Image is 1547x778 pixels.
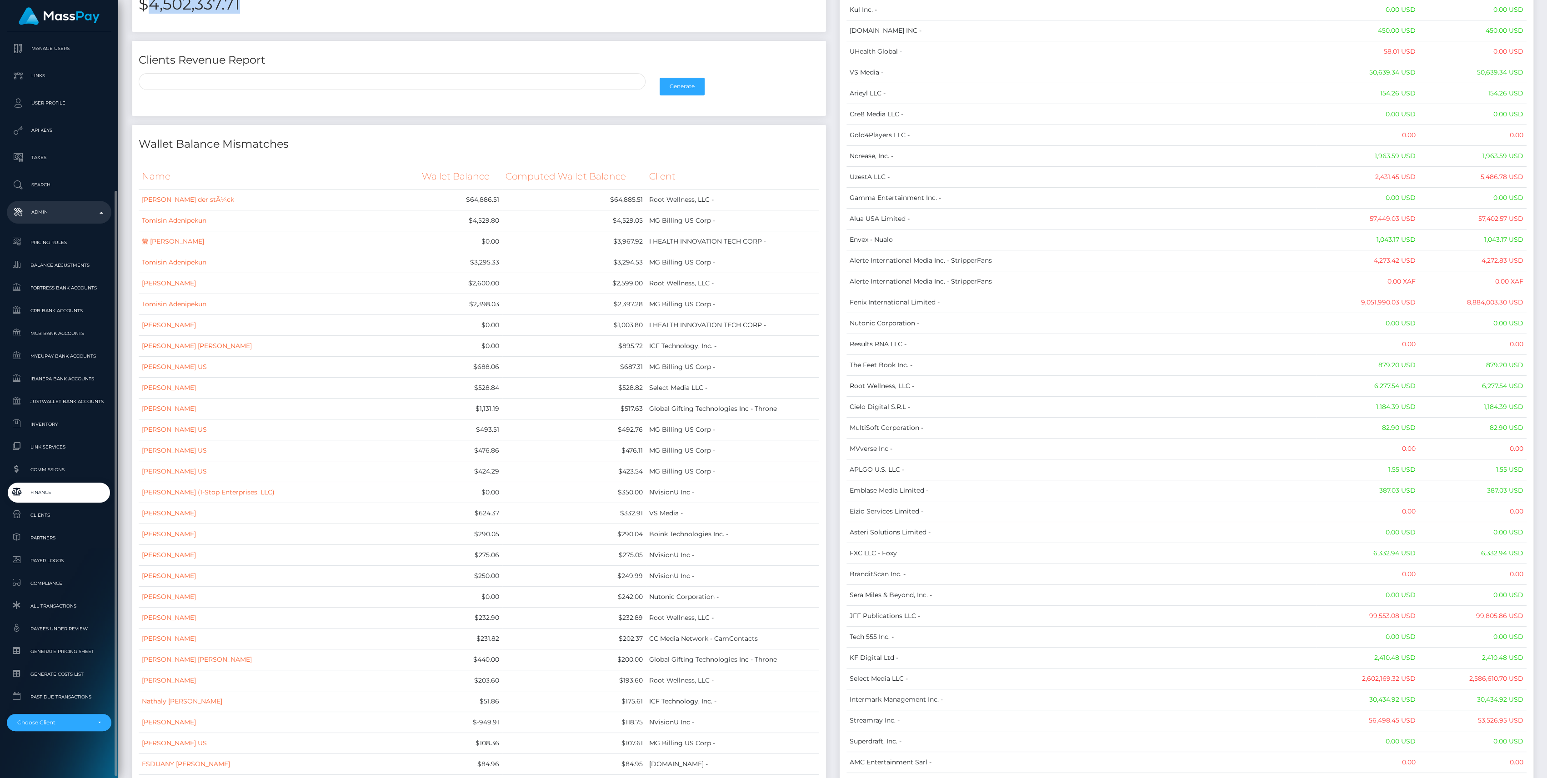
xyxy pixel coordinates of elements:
a: Clients [7,505,111,525]
a: [PERSON_NAME] US [142,467,207,475]
td: 450.00 USD [1419,20,1527,41]
td: 0.00 [1317,501,1419,522]
td: 0.00 USD [1317,188,1419,209]
td: 0.00 USD [1317,731,1419,752]
a: [PERSON_NAME] [PERSON_NAME] [142,342,252,350]
td: Root Wellness, LLC - [846,376,1317,397]
td: $476.86 [419,440,503,461]
p: User Profile [10,96,108,110]
td: NVisionU Inc - [646,712,819,733]
a: [PERSON_NAME] US [142,425,207,434]
td: 82.90 USD [1317,418,1419,439]
td: 0.00 USD [1419,522,1527,543]
a: Link Services [7,437,111,457]
a: Admin [7,201,111,224]
td: 0.00 USD [1419,627,1527,648]
td: $64,885.51 [502,189,646,210]
a: 莹 [PERSON_NAME] [142,237,204,245]
td: Select Media LLC - [646,377,819,398]
td: $249.99 [502,565,646,586]
td: $3,295.33 [419,252,503,273]
td: 57,402.57 USD [1419,209,1527,229]
a: [PERSON_NAME] [142,593,196,601]
span: Generate Costs List [10,669,108,679]
td: MG Billing US Corp - [646,733,819,753]
td: 0.00 [1419,439,1527,459]
span: Compliance [10,578,108,588]
td: 2,410.48 USD [1419,648,1527,668]
td: 387.03 USD [1419,480,1527,501]
td: $290.05 [419,524,503,544]
a: [PERSON_NAME] [142,551,196,559]
td: Cielo Digital S.R.L - [846,397,1317,418]
td: 0.00 USD [1419,188,1527,209]
td: $0.00 [419,482,503,503]
td: [DOMAIN_NAME] INC - [846,20,1317,41]
td: $250.00 [419,565,503,586]
button: Choose Client [7,714,111,731]
td: 0.00 USD [1419,41,1527,62]
td: $84.95 [502,753,646,774]
td: 30,434.92 USD [1317,689,1419,710]
span: MyEUPay Bank Accounts [10,351,108,361]
td: 1.55 USD [1317,459,1419,480]
td: 0.00 USD [1317,104,1419,125]
td: 0.00 [1419,125,1527,146]
a: Pricing Rules [7,233,111,252]
td: 99,805.86 USD [1419,606,1527,627]
a: Balance Adjustments [7,255,111,275]
td: 879.20 USD [1317,355,1419,376]
td: MG Billing US Corp - [646,461,819,482]
td: Root Wellness, LLC - [646,273,819,294]
td: CC Media Network - CamContacts [646,628,819,649]
td: Envex - Nualo [846,229,1317,250]
td: 6,277.54 USD [1317,376,1419,397]
p: Taxes [10,151,108,165]
a: [PERSON_NAME] [142,676,196,684]
td: 0.00 [1317,564,1419,585]
td: 0.00 [1317,752,1419,773]
td: 2,410.48 USD [1317,648,1419,668]
a: Nathaly [PERSON_NAME] [142,697,222,705]
td: $528.84 [419,377,503,398]
span: Commissions [10,464,108,475]
td: 154.26 USD [1317,83,1419,104]
td: $2,599.00 [502,273,646,294]
td: $275.05 [502,544,646,565]
td: Alua USA Limited - [846,209,1317,229]
p: Links [10,69,108,83]
td: 0.00 [1419,752,1527,773]
td: $492.76 [502,419,646,440]
td: 0.00 XAF [1317,271,1419,292]
a: Search [7,174,111,196]
a: [PERSON_NAME] [142,718,196,726]
span: All Transactions [10,601,108,611]
th: Wallet Balance [419,164,503,189]
th: Client [646,164,819,189]
td: Eizio Services Limited - [846,501,1317,522]
span: Generate Pricing Sheet [10,646,108,657]
a: Partners [7,528,111,548]
td: $350.00 [502,482,646,503]
th: Name [139,164,419,189]
td: Asteri Solutions Limited - [846,522,1317,543]
td: $424.29 [419,461,503,482]
td: 0.00 [1419,334,1527,355]
td: 0.00 USD [1419,731,1527,752]
td: Superdraft, Inc. - [846,731,1317,752]
td: $193.60 [502,670,646,691]
td: $4,529.05 [502,210,646,231]
span: Past Due Transactions [10,692,108,702]
td: $107.61 [502,733,646,753]
td: 2,431.45 USD [1317,167,1419,188]
a: Generate Costs List [7,664,111,684]
td: 1,184.39 USD [1419,397,1527,418]
span: Pricing Rules [10,237,108,248]
td: 0.00 USD [1317,522,1419,543]
td: VS Media - [646,503,819,524]
a: [PERSON_NAME] [142,509,196,517]
td: VS Media - [846,62,1317,83]
span: CRB Bank Accounts [10,305,108,316]
td: $64,886.51 [419,189,503,210]
span: MCB Bank Accounts [10,328,108,339]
